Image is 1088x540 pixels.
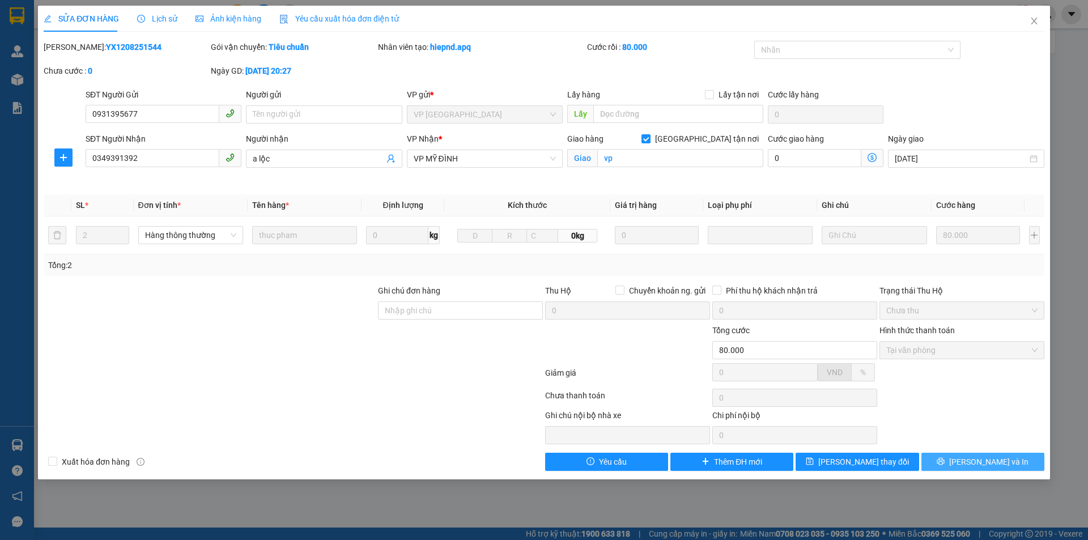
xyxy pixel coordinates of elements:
[545,453,668,471] button: exclamation-circleYêu cầu
[712,326,750,335] span: Tổng cước
[822,226,926,244] input: Ghi Chú
[879,284,1044,297] div: Trạng thái Thu Hộ
[279,15,288,24] img: icon
[597,149,763,167] input: Giao tận nơi
[936,201,975,210] span: Cước hàng
[895,152,1027,165] input: Ngày giao
[599,456,627,468] span: Yêu cầu
[48,259,420,271] div: Tổng: 2
[827,368,843,377] span: VND
[567,90,600,99] span: Lấy hàng
[457,229,492,243] input: D
[936,226,1021,244] input: 0
[88,66,92,75] b: 0
[137,458,144,466] span: info-circle
[211,41,376,53] div: Gói vận chuyển:
[544,367,711,386] div: Giảm giá
[768,90,819,99] label: Cước lấy hàng
[615,226,699,244] input: 0
[703,194,817,216] th: Loại phụ phí
[279,14,399,23] span: Yêu cầu xuất hóa đơn điện tử
[414,106,556,123] span: VP Cầu Yên Xuân
[921,453,1044,471] button: printer[PERSON_NAME] và In
[48,226,66,244] button: delete
[137,15,145,23] span: clock-circle
[886,302,1038,319] span: Chưa thu
[378,301,543,320] input: Ghi chú đơn hàng
[1029,226,1040,244] button: plus
[76,201,85,210] span: SL
[768,105,883,124] input: Cước lấy hàng
[86,88,241,101] div: SĐT Người Gửi
[567,149,597,167] span: Giao
[407,134,439,143] span: VP Nhận
[44,15,52,23] span: edit
[860,368,866,377] span: %
[269,42,309,52] b: Tiêu chuẩn
[57,456,134,468] span: Xuất hóa đơn hàng
[252,201,289,210] span: Tên hàng
[721,284,822,297] span: Phí thu hộ khách nhận trả
[195,14,261,23] span: Ảnh kiện hàng
[868,153,877,162] span: dollar-circle
[44,41,209,53] div: [PERSON_NAME]:
[195,15,203,23] span: picture
[937,457,945,466] span: printer
[567,105,593,123] span: Lấy
[252,226,357,244] input: VD: Bàn, Ghế
[817,194,931,216] th: Ghi chú
[226,109,235,118] span: phone
[226,153,235,162] span: phone
[593,105,763,123] input: Dọc đường
[545,286,571,295] span: Thu Hộ
[768,134,824,143] label: Cước giao hàng
[886,342,1038,359] span: Tại văn phòng
[428,226,440,244] span: kg
[1030,16,1039,25] span: close
[54,148,73,167] button: plus
[544,389,711,409] div: Chưa thanh toán
[587,41,752,53] div: Cước rồi :
[145,227,236,244] span: Hàng thông thường
[44,65,209,77] div: Chưa cước :
[615,201,657,210] span: Giá trị hàng
[651,133,763,145] span: [GEOGRAPHIC_DATA] tận nơi
[624,284,710,297] span: Chuyển khoản ng. gửi
[558,229,597,243] span: 0kg
[430,42,471,52] b: hiepnd.apq
[949,456,1028,468] span: [PERSON_NAME] và In
[879,326,955,335] label: Hình thức thanh toán
[386,154,396,163] span: user-add
[714,456,762,468] span: Thêm ĐH mới
[106,42,161,52] b: YX1208251544
[806,457,814,466] span: save
[378,286,440,295] label: Ghi chú đơn hàng
[382,201,423,210] span: Định lượng
[137,14,177,23] span: Lịch sử
[702,457,709,466] span: plus
[414,150,556,167] span: VP MỸ ĐÌNH
[714,88,763,101] span: Lấy tận nơi
[768,149,861,167] input: Cước giao hàng
[246,88,402,101] div: Người gửi
[378,41,585,53] div: Nhân viên tạo:
[545,409,710,426] div: Ghi chú nội bộ nhà xe
[622,42,647,52] b: 80.000
[586,457,594,466] span: exclamation-circle
[86,133,241,145] div: SĐT Người Nhận
[818,456,909,468] span: [PERSON_NAME] thay đổi
[526,229,558,243] input: C
[567,134,603,143] span: Giao hàng
[712,409,877,426] div: Chi phí nội bộ
[138,201,181,210] span: Đơn vị tính
[211,65,376,77] div: Ngày GD:
[1018,6,1050,37] button: Close
[44,14,119,23] span: SỬA ĐƠN HÀNG
[407,88,563,101] div: VP gửi
[508,201,547,210] span: Kích thước
[670,453,793,471] button: plusThêm ĐH mới
[796,453,919,471] button: save[PERSON_NAME] thay đổi
[492,229,527,243] input: R
[246,133,402,145] div: Người nhận
[245,66,291,75] b: [DATE] 20:27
